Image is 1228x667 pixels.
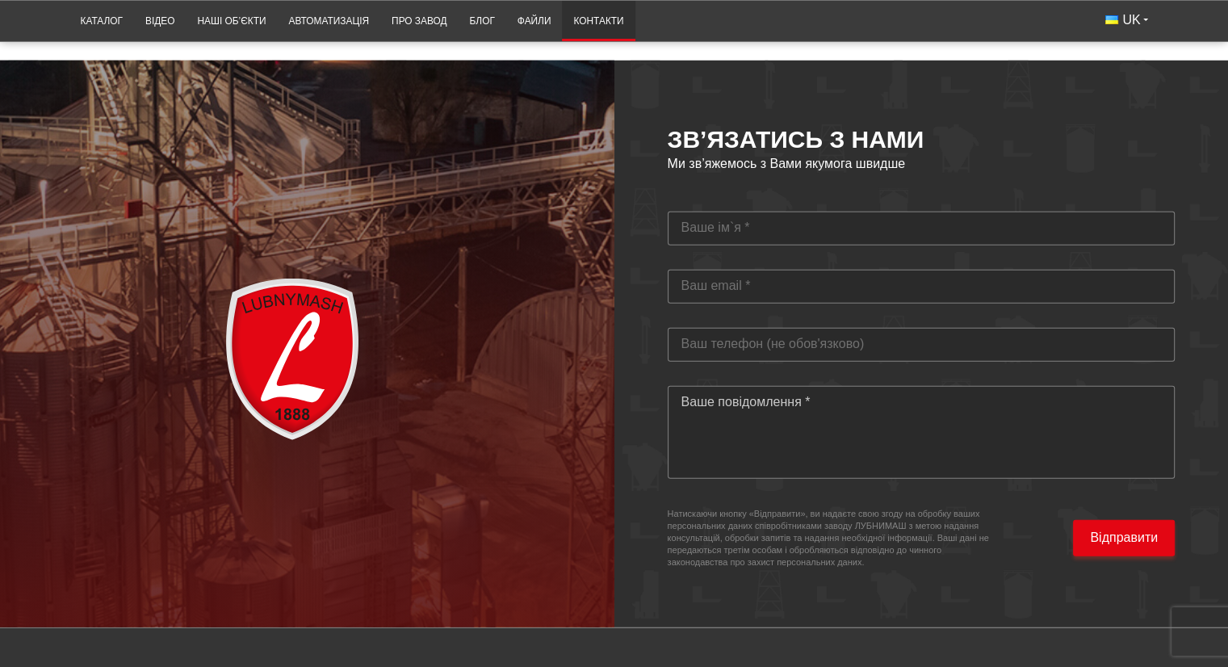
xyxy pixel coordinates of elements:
[13,36,78,51] center: 4
[1090,529,1158,547] span: Відправити
[668,126,924,153] span: ЗВ’ЯЗАТИСЬ З НАМИ
[186,6,277,37] a: Наші об’єкти
[1122,11,1140,29] span: UK
[562,6,635,37] a: Контакти
[1105,15,1118,24] img: Українська
[668,157,906,171] span: Ми зв’яжемось з Вами якумога швидше
[1073,520,1175,556] button: Відправити
[506,6,563,37] a: Файли
[277,6,380,37] a: Автоматизація
[668,508,991,568] small: Натискаючи кнопку «Відправити», ви надаєте свою згоду на обробку ваших персональних даних співроб...
[1094,6,1159,35] button: UK
[69,6,134,37] a: Каталог
[458,6,505,37] a: Блог
[134,6,186,37] a: Відео
[380,6,458,37] a: Про завод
